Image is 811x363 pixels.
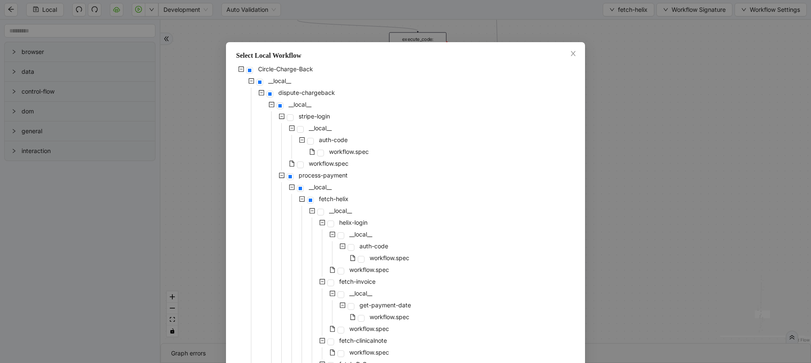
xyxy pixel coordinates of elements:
span: Circle-Charge-Back [258,65,313,73]
span: workflow.spec [368,253,411,263]
span: file [350,255,356,261]
span: dispute-chargeback [277,88,337,98]
span: minus-square [319,279,325,285]
span: __local__ [288,101,311,108]
span: file [309,149,315,155]
span: __local__ [349,290,372,297]
span: __local__ [348,229,374,239]
span: auth-code [358,241,390,251]
span: file [329,326,335,332]
span: __local__ [348,288,374,298]
span: __local__ [307,123,333,133]
span: minus-square [299,137,305,143]
button: Close [569,49,578,59]
span: fetch-clinicalnote [337,336,389,346]
span: minus-square [329,231,335,237]
span: __local__ [268,77,291,84]
span: minus-square [289,184,295,190]
span: process-payment [299,172,348,179]
span: get-payment-date [359,301,411,309]
span: workflow.spec [349,325,389,332]
span: __local__ [329,207,352,214]
span: minus-square [248,78,254,84]
span: minus-square [340,243,346,249]
span: workflow.spec [329,148,369,155]
span: fetch-helix [317,194,350,204]
span: minus-square [329,290,335,296]
span: fetch-invoice [337,277,377,287]
span: auth-code [359,242,388,250]
span: __local__ [327,206,354,216]
span: file [289,161,295,167]
span: minus-square [319,338,325,344]
span: process-payment [297,170,349,180]
span: __local__ [287,99,313,110]
span: workflow.spec [307,159,350,169]
span: minus-square [289,125,295,131]
span: workflow.spec [349,266,389,273]
span: __local__ [349,231,372,238]
span: workflow.spec [349,349,389,356]
span: workflow.spec [348,347,391,358]
div: Select Local Workflow [236,51,575,61]
span: stripe-login [299,113,330,120]
span: file [329,350,335,355]
span: fetch-clinicalnote [339,337,387,344]
span: file [329,267,335,273]
span: minus-square [259,90,264,96]
span: minus-square [299,196,305,202]
span: helix-login [337,218,369,228]
span: minus-square [309,208,315,214]
span: get-payment-date [358,300,413,310]
span: dispute-chargeback [278,89,335,96]
span: workflow.spec [327,147,370,157]
span: minus-square [279,172,285,178]
span: workflow.spec [348,324,391,334]
span: stripe-login [297,111,332,121]
span: minus-square [269,102,275,108]
span: __local__ [267,76,293,86]
span: __local__ [307,182,333,192]
span: minus-square [238,66,244,72]
span: file [350,314,356,320]
span: auth-code [319,136,348,143]
span: minus-square [340,302,346,308]
span: auth-code [317,135,349,145]
span: __local__ [309,183,332,191]
span: __local__ [309,124,332,132]
span: workflow.spec [348,265,391,275]
span: close [570,50,577,57]
span: helix-login [339,219,367,226]
span: Circle-Charge-Back [256,64,315,74]
span: workflow.spec [370,313,409,320]
span: fetch-invoice [339,278,376,285]
span: minus-square [319,220,325,226]
span: workflow.spec [368,312,411,322]
span: minus-square [279,113,285,119]
span: fetch-helix [319,195,348,202]
span: workflow.spec [370,254,409,261]
span: workflow.spec [309,160,348,167]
